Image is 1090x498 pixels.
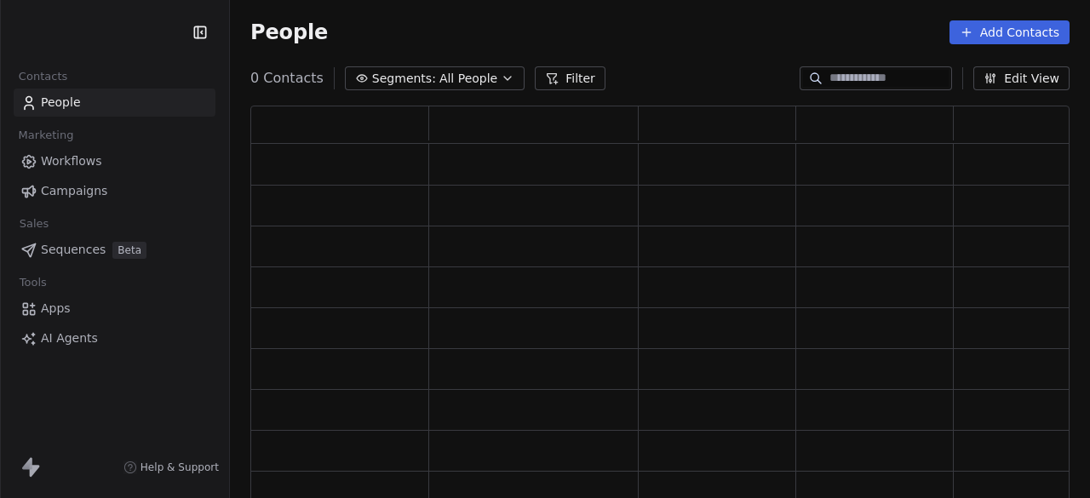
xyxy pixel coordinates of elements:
[11,123,81,148] span: Marketing
[973,66,1070,90] button: Edit View
[41,329,98,347] span: AI Agents
[14,147,215,175] a: Workflows
[41,241,106,259] span: Sequences
[41,152,102,170] span: Workflows
[41,182,107,200] span: Campaigns
[14,236,215,264] a: SequencesBeta
[535,66,605,90] button: Filter
[250,20,328,45] span: People
[112,242,146,259] span: Beta
[14,295,215,323] a: Apps
[41,94,81,112] span: People
[250,68,324,89] span: 0 Contacts
[14,89,215,117] a: People
[12,211,56,237] span: Sales
[41,300,71,318] span: Apps
[14,177,215,205] a: Campaigns
[123,461,219,474] a: Help & Support
[14,324,215,352] a: AI Agents
[949,20,1070,44] button: Add Contacts
[11,64,75,89] span: Contacts
[372,70,436,88] span: Segments:
[141,461,219,474] span: Help & Support
[439,70,497,88] span: All People
[12,270,54,295] span: Tools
